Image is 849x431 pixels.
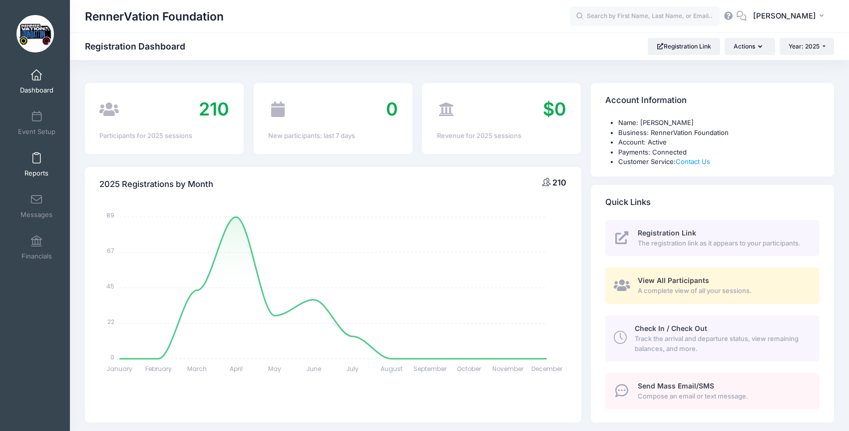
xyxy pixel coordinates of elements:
tspan: July [347,364,359,373]
tspan: 22 [108,317,115,326]
li: Customer Service: [618,157,820,167]
input: Search by First Name, Last Name, or Email... [570,6,720,26]
span: A complete view of all your sessions. [638,286,808,296]
span: $0 [543,98,566,120]
div: Participants for 2025 sessions [99,131,229,141]
tspan: 89 [107,211,115,219]
li: Account: Active [618,137,820,147]
span: Track the arrival and departure status, view remaining balances, and more. [635,334,808,353]
a: Dashboard [13,64,60,99]
tspan: June [306,364,321,373]
span: 0 [386,98,398,120]
h4: 2025 Registrations by Month [99,170,213,198]
span: The registration link as it appears to your participants. [638,238,808,248]
span: 210 [199,98,229,120]
tspan: November [492,364,524,373]
tspan: August [381,364,403,373]
tspan: December [531,364,563,373]
span: Event Setup [18,127,55,136]
button: [PERSON_NAME] [747,5,834,28]
a: Financials [13,230,60,265]
span: Year: 2025 [789,42,820,50]
h4: Account Information [605,86,687,115]
a: Registration Link The registration link as it appears to your participants. [605,220,820,256]
tspan: May [269,364,282,373]
button: Actions [725,38,775,55]
a: Event Setup [13,105,60,140]
a: Messages [13,188,60,223]
h4: Quick Links [605,188,651,216]
span: [PERSON_NAME] [753,10,816,21]
span: Messages [20,210,52,219]
span: 210 [552,177,566,187]
span: Send Mass Email/SMS [638,381,714,390]
div: Revenue for 2025 sessions [437,131,567,141]
img: RennerVation Foundation [16,15,54,52]
span: View All Participants [638,276,709,284]
tspan: January [107,364,133,373]
tspan: October [457,364,481,373]
a: Check In / Check Out Track the arrival and departure status, view remaining balances, and more. [605,315,820,361]
a: Contact Us [676,157,710,165]
tspan: 0 [111,352,115,361]
span: Dashboard [20,86,53,94]
a: Send Mass Email/SMS Compose an email or text message. [605,373,820,409]
span: Compose an email or text message. [638,391,808,401]
span: Check In / Check Out [635,324,707,332]
tspan: 67 [107,246,115,255]
tspan: September [414,364,447,373]
tspan: March [188,364,207,373]
span: Financials [21,252,52,260]
span: Registration Link [638,228,696,237]
h1: Registration Dashboard [85,41,194,51]
div: New participants: last 7 days [268,131,398,141]
a: View All Participants A complete view of all your sessions. [605,267,820,304]
button: Year: 2025 [780,38,834,55]
span: Reports [24,169,48,177]
h1: RennerVation Foundation [85,5,224,28]
a: Registration Link [648,38,720,55]
li: Business: RennerVation Foundation [618,128,820,138]
tspan: 45 [107,282,115,290]
tspan: February [145,364,172,373]
li: Name: [PERSON_NAME] [618,118,820,128]
tspan: April [230,364,243,373]
li: Payments: Connected [618,147,820,157]
a: Reports [13,147,60,182]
